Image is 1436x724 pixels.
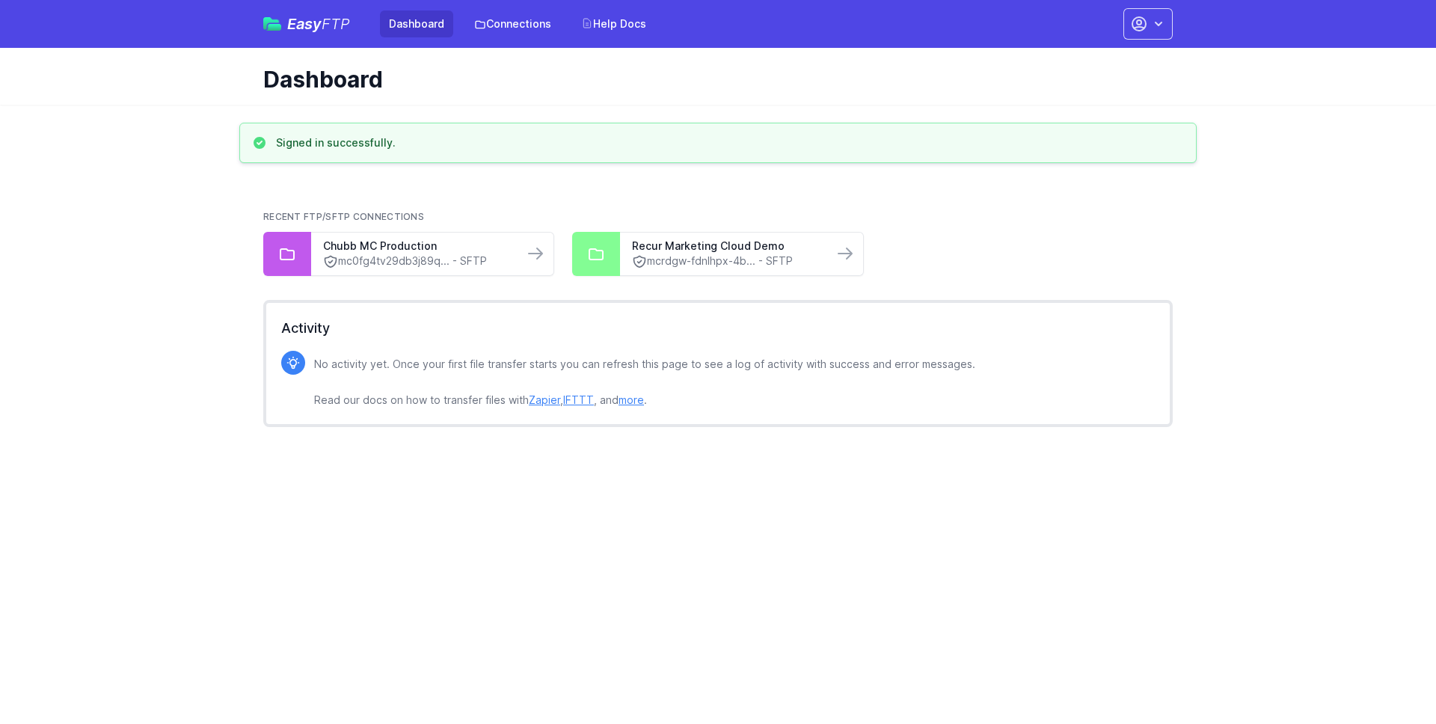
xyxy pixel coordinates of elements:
p: No activity yet. Once your first file transfer starts you can refresh this page to see a log of a... [314,355,975,409]
span: Easy [287,16,350,31]
a: EasyFTP [263,16,350,31]
h2: Recent FTP/SFTP Connections [263,211,1173,223]
h1: Dashboard [263,66,1161,93]
a: Chubb MC Production [323,239,512,254]
span: FTP [322,15,350,33]
a: Help Docs [572,10,655,37]
a: mcrdgw-fdnlhpx-4b... - SFTP [632,254,820,269]
img: easyftp_logo.png [263,17,281,31]
a: Connections [465,10,560,37]
a: more [619,393,644,406]
h2: Activity [281,318,1155,339]
a: Zapier [529,393,560,406]
a: Recur Marketing Cloud Demo [632,239,820,254]
a: IFTTT [563,393,594,406]
h3: Signed in successfully. [276,135,396,150]
a: mc0fg4tv29db3j89q... - SFTP [323,254,512,269]
a: Dashboard [380,10,453,37]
